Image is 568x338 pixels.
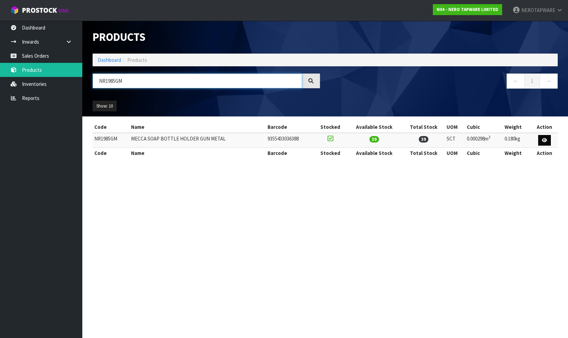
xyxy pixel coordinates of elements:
span: 39 [369,136,379,143]
th: UOM [445,148,465,159]
span: 39 [419,136,428,143]
th: Weight [503,122,532,133]
span: ProStock [22,6,57,15]
span: NEROTAPWARE [521,7,555,13]
th: Available Stock [347,122,402,133]
img: cube-alt.png [10,6,19,14]
a: Dashboard [98,57,121,63]
th: Barcode [266,122,314,133]
th: Code [93,122,129,133]
th: Action [531,148,558,159]
span: Products [127,57,147,63]
td: 0.000298m [465,133,503,148]
th: Total Stock [402,122,445,133]
a: ← [507,74,525,88]
th: Weight [503,148,532,159]
th: Cubic [465,122,503,133]
th: Available Stock [347,148,402,159]
small: WMS [58,8,69,14]
td: MECCA SOAP BOTTLE HOLDER GUN METAL [129,133,266,148]
a: 1 [524,74,540,88]
input: Search products [93,74,302,88]
th: Stocked [314,122,347,133]
h1: Products [93,31,320,43]
button: Show: 10 [93,101,117,112]
th: Name [129,122,266,133]
strong: N04 - NERO TAPWARE LIMITED [437,7,498,12]
sup: 3 [488,135,490,139]
th: Stocked [314,148,347,159]
th: UOM [445,122,465,133]
th: Action [531,122,558,133]
td: 0.180kg [503,133,532,148]
th: Total Stock [402,148,445,159]
th: Cubic [465,148,503,159]
td: NR1985GM [93,133,129,148]
a: → [540,74,558,88]
td: SCT [445,133,465,148]
th: Code [93,148,129,159]
th: Barcode [266,148,314,159]
th: Name [129,148,266,159]
td: 9355433036388 [266,133,314,148]
nav: Page navigation [330,74,558,90]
